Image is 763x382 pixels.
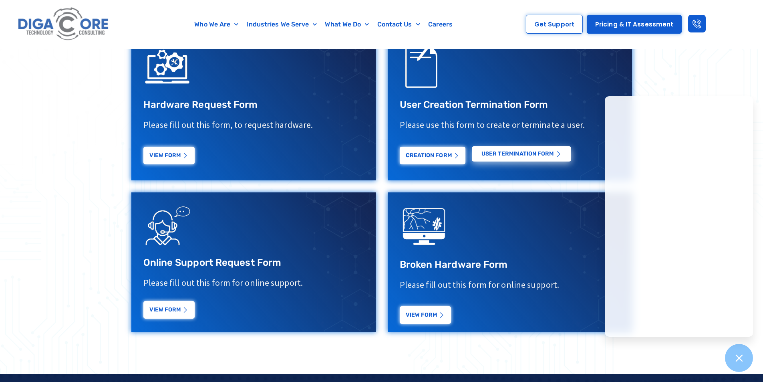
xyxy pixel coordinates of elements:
[16,4,112,44] img: Digacore logo 1
[526,15,583,34] a: Get Support
[400,279,620,291] p: Please fill out this form for online support.
[143,42,191,91] img: IT Support Icon
[150,15,497,34] nav: Menu
[143,257,364,269] h3: Online Support Request Form
[400,99,620,111] h3: User Creation Termination Form
[143,99,364,111] h3: Hardware Request Form
[143,200,191,249] img: Support Request Icon
[400,42,448,91] img: Support Request Icon
[481,151,554,157] span: USER Termination Form
[472,146,571,162] a: USER Termination Form
[587,15,682,34] a: Pricing & IT Assessment
[373,15,424,34] a: Contact Us
[321,15,373,34] a: What We Do
[400,147,465,164] a: Creation Form
[143,147,195,164] a: View Form
[400,202,448,251] img: digacore technology consulting
[400,259,620,271] h3: Broken Hardware Form
[595,21,673,27] span: Pricing & IT Assessment
[400,119,620,131] p: Please use this form to create or terminate a user.
[605,96,753,337] iframe: Chatgenie Messenger
[190,15,242,34] a: Who We Are
[534,21,574,27] span: Get Support
[242,15,321,34] a: Industries We Serve
[143,301,195,319] a: View Form
[143,119,364,131] p: Please fill out this form, to request hardware.
[143,277,364,289] p: Please fill out this form for online support.
[400,306,451,324] a: View Form
[424,15,457,34] a: Careers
